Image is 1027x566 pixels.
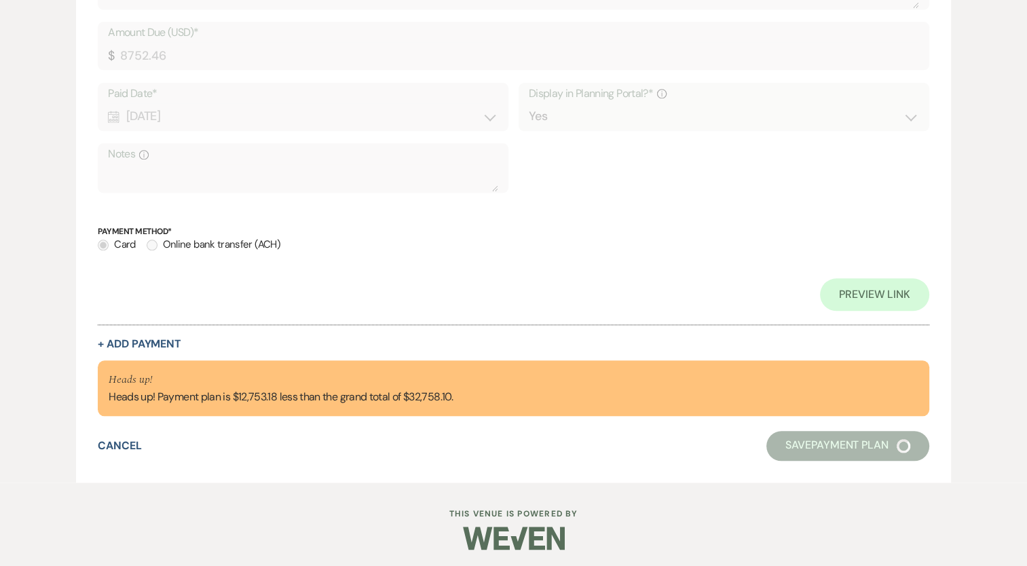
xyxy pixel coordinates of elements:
p: Heads up! [109,371,453,389]
label: Amount Due (USD)* [108,23,919,43]
label: Card [98,235,135,254]
label: Online bank transfer (ACH) [147,235,280,254]
img: loading spinner [897,439,910,453]
input: Online bank transfer (ACH) [147,240,157,250]
p: Payment Method* [98,225,929,238]
button: + Add Payment [98,339,181,350]
label: Display in Planning Portal?* [529,84,919,104]
img: Weven Logo [463,514,565,562]
div: [DATE] [108,103,498,130]
label: Notes [108,145,498,164]
input: Card [98,240,109,250]
div: Heads up! Payment plan is $12,753.18 less than the grand total of $32,758.10. [109,371,453,405]
a: Preview Link [820,278,929,311]
button: SavePayment Plan [766,431,929,461]
button: Cancel [98,440,142,451]
div: $ [108,47,114,65]
label: Paid Date* [108,84,498,104]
